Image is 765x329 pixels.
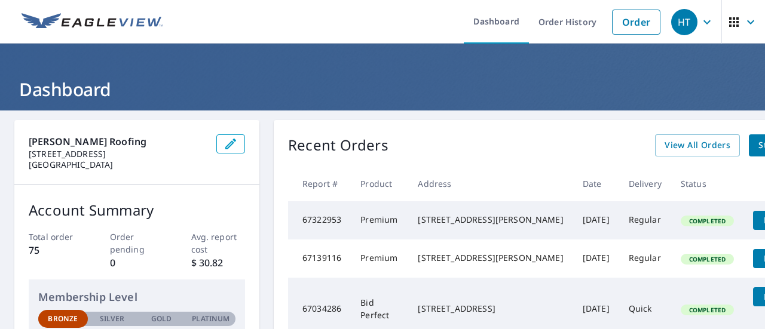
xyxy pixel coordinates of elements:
a: View All Orders [655,134,740,156]
div: HT [671,9,697,35]
span: Completed [682,217,733,225]
td: Regular [619,201,671,239]
p: Avg. report cost [191,230,246,256]
th: Delivery [619,166,671,201]
a: Order [612,10,660,35]
p: [STREET_ADDRESS] [29,149,207,159]
p: Total order [29,230,83,243]
p: Order pending [110,230,164,256]
th: Report # [288,166,351,201]
th: Date [573,166,619,201]
p: Platinum [192,313,229,324]
p: Membership Level [38,289,235,305]
p: Gold [151,313,172,324]
p: $ 30.82 [191,256,246,270]
th: Address [408,166,573,201]
p: Bronze [48,313,78,324]
td: 67139116 [288,239,351,278]
div: [STREET_ADDRESS][PERSON_NAME] [418,214,563,226]
p: [PERSON_NAME] Roofing [29,134,207,149]
th: Product [351,166,408,201]
td: Regular [619,239,671,278]
td: Premium [351,239,408,278]
span: View All Orders [665,138,730,153]
img: EV Logo [22,13,163,31]
p: Account Summary [29,199,245,221]
p: [GEOGRAPHIC_DATA] [29,159,207,170]
span: Completed [682,306,733,314]
h1: Dashboard [14,77,751,102]
div: [STREET_ADDRESS] [418,303,563,315]
th: Status [671,166,743,201]
td: [DATE] [573,239,619,278]
p: Silver [100,313,125,324]
div: [STREET_ADDRESS][PERSON_NAME] [418,252,563,264]
td: Premium [351,201,408,239]
span: Completed [682,255,733,263]
p: 75 [29,243,83,257]
td: 67322953 [288,201,351,239]
td: [DATE] [573,201,619,239]
p: Recent Orders [288,134,388,156]
p: 0 [110,256,164,270]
